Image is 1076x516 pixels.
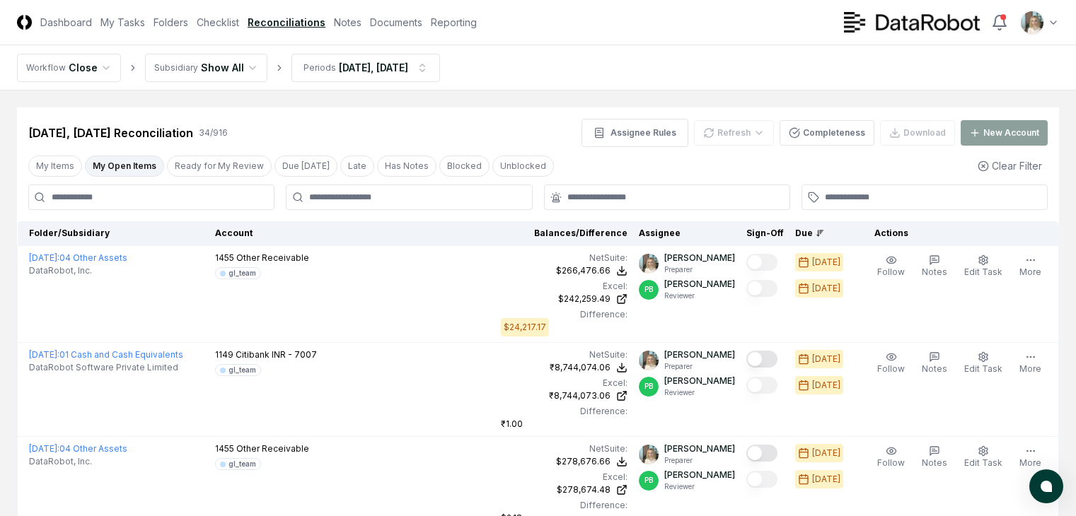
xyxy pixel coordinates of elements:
p: Reviewer [664,481,735,492]
p: Reviewer [664,387,735,398]
button: Has Notes [377,156,436,177]
button: Ready for My Review [167,156,272,177]
p: Preparer [664,361,735,372]
a: Reconciliations [248,15,325,30]
button: My Items [28,156,82,177]
button: Blocked [439,156,490,177]
div: [DATE], [DATE] Reconciliation [28,124,193,141]
a: [DATE]:04 Other Assets [29,252,127,263]
img: DataRobot logo [844,12,980,33]
div: [DATE] [812,473,840,486]
div: [DATE] [812,353,840,365]
button: Notes [919,348,950,378]
div: Account [215,227,490,240]
div: ₹8,744,074.06 [550,361,611,374]
span: Edit Task [964,457,1002,468]
span: Follow [877,363,905,374]
div: Excel: [501,471,627,483]
p: [PERSON_NAME] [664,442,735,455]
th: Assignee [633,221,741,246]
img: Logo [17,15,32,30]
button: Mark complete [746,351,777,368]
button: Edit Task [961,252,1005,281]
span: [DATE] : [29,443,59,454]
span: DataRobot, Inc. [29,455,92,468]
a: [DATE]:01 Cash and Cash Equivalents [29,349,183,360]
p: [PERSON_NAME] [664,348,735,361]
a: $278,674.48 [501,483,627,496]
button: More [1017,252,1044,281]
span: Edit Task [964,363,1002,374]
div: Excel: [501,377,627,389]
div: Subsidiary [154,61,198,74]
button: Mark complete [746,254,777,271]
p: [PERSON_NAME] [664,375,735,387]
p: Preparer [664,264,735,275]
button: Late [340,156,374,177]
span: 1455 [215,252,234,263]
div: 34 / 916 [199,127,228,139]
span: Notes [922,363,947,374]
button: Completeness [780,120,874,146]
p: [PERSON_NAME] [664,278,735,291]
span: Follow [877,457,905,468]
button: Notes [919,252,950,281]
span: DataRobot Software Private Limited [29,361,178,374]
th: Balances/Difference [495,221,633,246]
div: NetSuite : [501,442,627,455]
button: Periods[DATE], [DATE] [291,54,440,82]
div: [DATE] [812,447,840,459]
button: Due Today [274,156,337,177]
img: ACg8ocKh93A2PVxV7CaGalYBgc3fGwopTyyIAwAiiQ5buQbeS2iRnTQ=s96-c [1021,11,1043,34]
a: $242,259.49 [501,293,627,305]
p: [PERSON_NAME] [664,469,735,481]
span: 1149 [215,349,233,360]
button: Follow [874,252,908,281]
button: Follow [874,348,908,378]
div: Actions [863,227,1048,240]
a: Folders [154,15,188,30]
div: $278,674.48 [557,483,611,496]
button: Assignee Rules [582,119,688,147]
span: PB [644,381,653,392]
button: ₹8,744,074.06 [550,361,627,374]
th: Folder/Subsidiary [18,221,210,246]
button: Follow [874,442,908,472]
span: Edit Task [964,266,1002,277]
img: ACg8ocKh93A2PVxV7CaGalYBgc3fGwopTyyIAwAiiQ5buQbeS2iRnTQ=s96-c [639,445,659,464]
div: gl_team [228,459,256,469]
div: Difference: [501,499,627,512]
a: ₹8,744,073.06 [501,389,627,402]
a: [DATE]:04 Other Assets [29,443,127,454]
p: Preparer [664,455,735,466]
span: PB [644,475,653,486]
th: Sign-Off [741,221,789,246]
span: Other Receivable [236,443,309,454]
span: PB [644,284,653,295]
div: Workflow [26,61,66,74]
button: Mark complete [746,471,777,488]
a: Checklist [197,15,239,30]
button: More [1017,348,1044,378]
div: ₹8,744,073.06 [549,389,611,402]
a: Notes [334,15,361,30]
span: 1455 [215,443,234,454]
button: Mark complete [746,377,777,394]
div: [DATE], [DATE] [339,60,408,75]
button: More [1017,442,1044,472]
span: [DATE] : [29,349,59,360]
div: Due [795,227,852,240]
div: $24,217.17 [504,321,546,334]
span: Citibank INR - 7007 [236,349,317,360]
img: ACg8ocKh93A2PVxV7CaGalYBgc3fGwopTyyIAwAiiQ5buQbeS2iRnTQ=s96-c [639,351,659,370]
div: NetSuite : [501,252,627,264]
nav: breadcrumb [17,54,440,82]
div: Difference: [501,308,627,321]
div: $266,476.66 [556,264,611,277]
span: DataRobot, Inc. [29,264,92,277]
button: Clear Filter [972,153,1048,179]
button: My Open Items [85,156,164,177]
button: Edit Task [961,348,1005,378]
button: Mark complete [746,445,777,462]
div: $242,259.49 [558,293,611,305]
